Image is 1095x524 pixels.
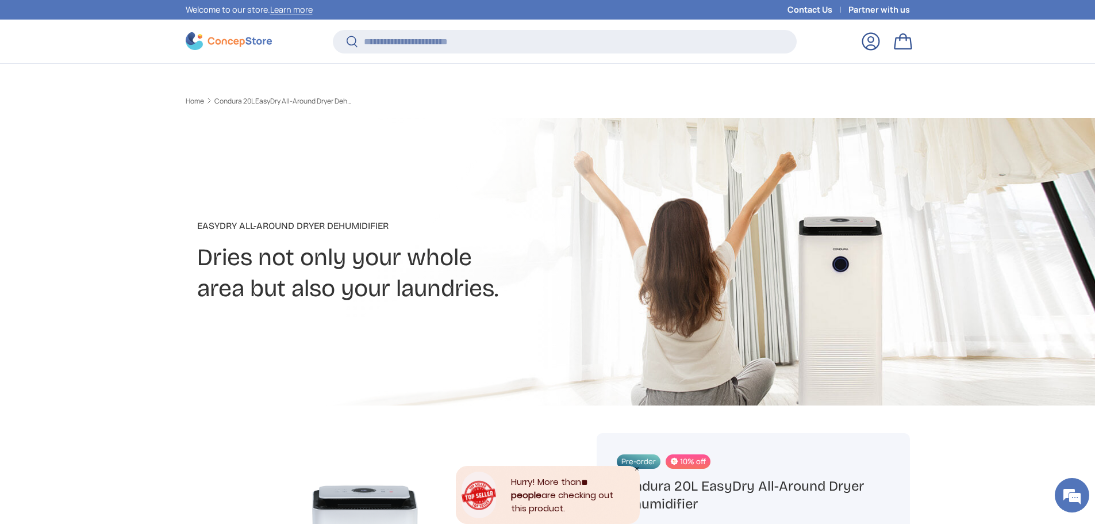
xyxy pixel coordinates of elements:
[186,32,272,50] img: ConcepStore
[848,3,910,16] a: Partner with us
[787,3,848,16] a: Contact Us
[197,242,639,304] h2: Dries not only your whole area but also your laundries.
[617,477,889,513] h1: Condura 20L EasyDry All-Around Dryer Dehumidifier
[666,454,710,469] span: 10% off
[197,219,639,233] p: EasyDry All-Around Dryer Dehumidifier
[634,466,640,472] div: Close
[617,454,660,469] span: Pre-order
[186,98,204,105] a: Home
[214,98,352,105] a: Condura 20L EasyDry All-Around Dryer Dehumidifier
[186,3,313,16] p: Welcome to our store.
[186,96,570,106] nav: Breadcrumbs
[270,4,313,15] a: Learn more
